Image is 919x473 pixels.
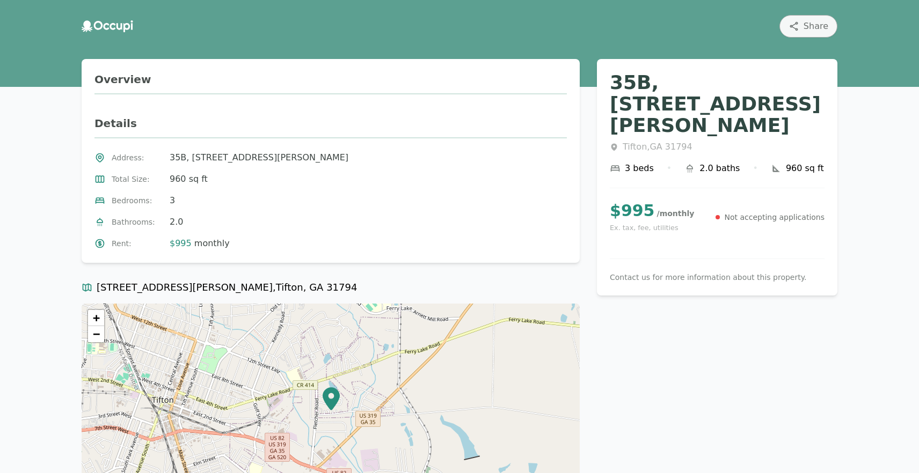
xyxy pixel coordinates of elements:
div: • [753,162,757,175]
span: 960 sq ft [170,173,208,186]
p: $ 995 [610,201,694,220]
p: Not accepting applications [724,212,825,223]
span: 3 [170,194,175,207]
span: − [93,327,100,341]
span: Bathrooms : [112,217,163,227]
span: $995 [170,238,192,248]
span: Share [804,20,828,33]
span: 3 beds [625,162,654,175]
a: Zoom out [88,326,104,342]
img: Marker [323,387,340,411]
span: Rent : [112,238,163,249]
span: / monthly [657,209,695,218]
p: Contact us for more information about this property. [610,272,825,283]
span: Bedrooms : [112,195,163,206]
span: 2.0 [170,216,183,228]
h2: Details [94,116,567,138]
span: Total Size : [112,174,163,184]
span: Tifton , GA 31794 [623,141,692,153]
span: 960 sq ft [786,162,824,175]
a: Zoom in [88,310,104,326]
h1: 35B, [STREET_ADDRESS][PERSON_NAME] [610,72,825,136]
span: monthly [192,238,230,248]
span: 2.0 baths [699,162,740,175]
h2: Overview [94,72,567,94]
span: 35B, [STREET_ADDRESS][PERSON_NAME] [170,151,348,164]
span: Address : [112,152,163,163]
button: Share [779,15,837,38]
small: Ex. tax, fee, utilities [610,223,694,233]
span: + [93,311,100,324]
h3: [STREET_ADDRESS][PERSON_NAME] , Tifton , GA 31794 [82,280,580,304]
div: • [667,162,672,175]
